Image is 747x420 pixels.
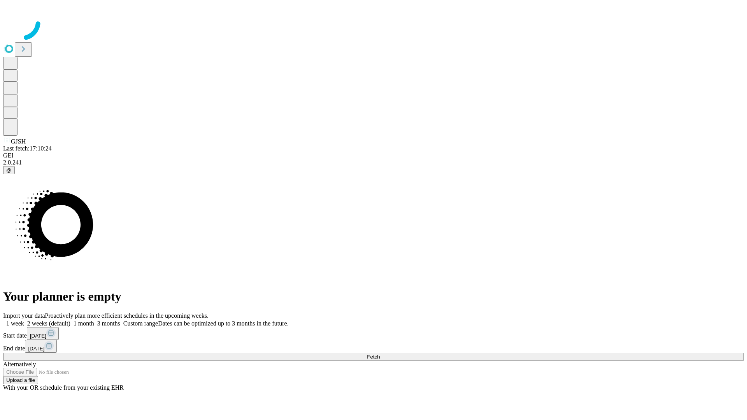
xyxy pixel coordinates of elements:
[3,145,52,152] span: Last fetch: 17:10:24
[3,340,744,353] div: End date
[3,327,744,340] div: Start date
[45,312,209,319] span: Proactively plan more efficient schedules in the upcoming weeks.
[3,159,744,166] div: 2.0.241
[30,333,46,339] span: [DATE]
[3,312,45,319] span: Import your data
[3,166,15,174] button: @
[3,289,744,304] h1: Your planner is empty
[123,320,158,327] span: Custom range
[27,327,59,340] button: [DATE]
[27,320,70,327] span: 2 weeks (default)
[6,167,12,173] span: @
[25,340,57,353] button: [DATE]
[367,354,380,360] span: Fetch
[3,376,38,384] button: Upload a file
[97,320,120,327] span: 3 months
[3,353,744,361] button: Fetch
[6,320,24,327] span: 1 week
[74,320,94,327] span: 1 month
[3,152,744,159] div: GEI
[28,346,44,352] span: [DATE]
[3,384,124,391] span: With your OR schedule from your existing EHR
[158,320,288,327] span: Dates can be optimized up to 3 months in the future.
[3,361,36,367] span: Alternatively
[11,138,26,145] span: GJSH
